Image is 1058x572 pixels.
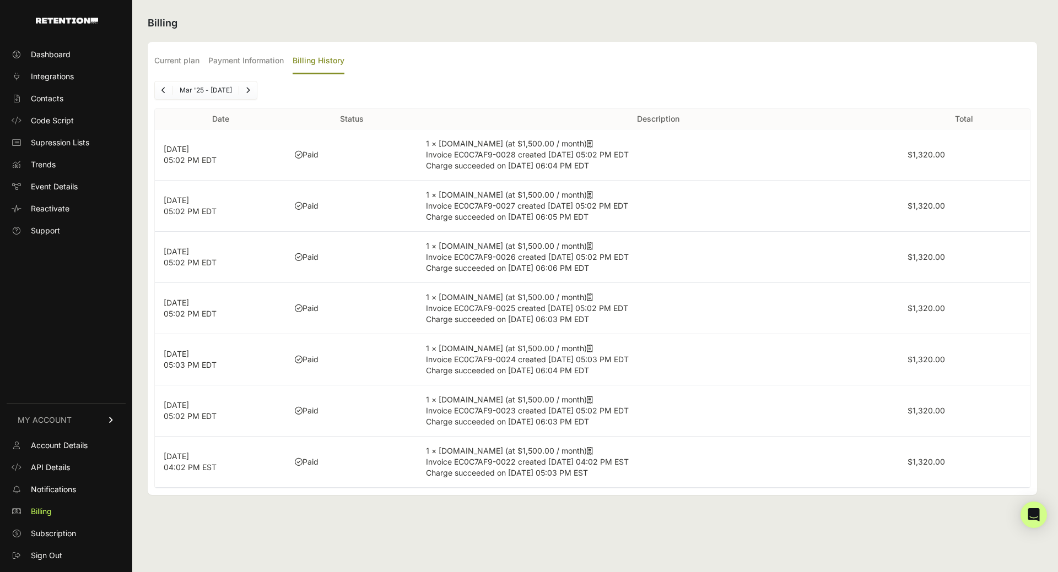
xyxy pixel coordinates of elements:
th: Date [155,109,286,129]
a: Support [7,222,126,239]
td: 1 × [DOMAIN_NAME] (at $1,500.00 / month) [417,334,898,385]
label: $1,320.00 [908,457,945,466]
th: Total [899,109,1030,129]
label: $1,320.00 [908,355,945,364]
h2: Billing [148,15,1037,31]
td: 1 × [DOMAIN_NAME] (at $1,500.00 / month) [417,283,898,334]
p: [DATE] 05:02 PM EDT [164,400,277,422]
span: Sign Out [31,550,62,561]
span: Charge succeeded on [DATE] 06:04 PM EDT [426,366,589,375]
label: $1,320.00 [908,252,945,262]
a: Sign Out [7,547,126,564]
a: Reactivate [7,200,126,217]
span: Dashboard [31,49,71,60]
label: Payment Information [208,48,284,74]
span: Invoice EC0C7AF9-0027 created [DATE] 05:02 PM EDT [426,201,628,210]
a: Subscription [7,525,126,542]
span: Invoice EC0C7AF9-0026 created [DATE] 05:02 PM EDT [426,252,629,262]
td: 1 × [DOMAIN_NAME] (at $1,500.00 / month) [417,129,898,181]
li: Mar '25 - [DATE] [172,86,239,95]
a: Previous [155,81,172,99]
span: Invoice EC0C7AF9-0028 created [DATE] 05:02 PM EDT [426,150,629,159]
p: [DATE] 05:02 PM EDT [164,195,277,217]
span: Code Script [31,115,74,126]
p: [DATE] 05:02 PM EDT [164,144,277,166]
img: Retention.com [36,18,98,24]
div: Open Intercom Messenger [1021,502,1047,528]
span: Integrations [31,71,74,82]
span: MY ACCOUNT [18,415,72,426]
td: 1 × [DOMAIN_NAME] (at $1,500.00 / month) [417,437,898,488]
span: Contacts [31,93,63,104]
span: Event Details [31,181,78,192]
label: $1,320.00 [908,303,945,313]
td: 1 × [DOMAIN_NAME] (at $1,500.00 / month) [417,385,898,437]
a: Billing [7,503,126,520]
span: Invoice EC0C7AF9-0024 created [DATE] 05:03 PM EDT [426,355,629,364]
th: Status [286,109,417,129]
span: Account Details [31,440,88,451]
a: Code Script [7,112,126,129]
td: 1 × [DOMAIN_NAME] (at $1,500.00 / month) [417,232,898,283]
td: Paid [286,334,417,385]
label: Billing History [293,48,344,74]
a: MY ACCOUNT [7,403,126,437]
td: Paid [286,385,417,437]
td: Paid [286,283,417,334]
span: Charge succeeded on [DATE] 06:05 PM EDT [426,212,589,221]
a: API Details [7,459,126,476]
a: Dashboard [7,46,126,63]
a: Integrations [7,68,126,85]
span: Charge succeeded on [DATE] 06:03 PM EDT [426,314,589,324]
span: Invoice EC0C7AF9-0025 created [DATE] 05:02 PM EDT [426,303,628,313]
span: API Details [31,462,70,473]
span: Charge succeeded on [DATE] 06:04 PM EDT [426,161,589,170]
td: Paid [286,181,417,232]
a: Next [239,81,257,99]
span: Invoice EC0C7AF9-0023 created [DATE] 05:02 PM EDT [426,406,629,415]
span: Subscription [31,528,76,539]
th: Description [417,109,898,129]
a: Contacts [7,90,126,107]
p: [DATE] 05:02 PM EDT [164,297,277,319]
td: Paid [286,129,417,181]
td: Paid [286,437,417,488]
a: Notifications [7,481,126,498]
a: Supression Lists [7,134,126,151]
span: Trends [31,159,56,170]
span: Invoice EC0C7AF9-0022 created [DATE] 04:02 PM EST [426,457,629,466]
label: $1,320.00 [908,406,945,415]
label: $1,320.00 [908,201,945,210]
p: [DATE] 05:03 PM EDT [164,348,277,371]
td: Paid [286,232,417,283]
span: Charge succeeded on [DATE] 06:03 PM EDT [426,417,589,426]
label: $1,320.00 [908,150,945,159]
span: Reactivate [31,203,69,214]
span: Notifications [31,484,76,495]
p: [DATE] 05:02 PM EDT [164,246,277,268]
span: Charge succeeded on [DATE] 06:06 PM EDT [426,263,589,273]
td: 1 × [DOMAIN_NAME] (at $1,500.00 / month) [417,181,898,232]
a: Account Details [7,437,126,454]
a: Event Details [7,178,126,195]
span: Billing [31,506,52,517]
span: Supression Lists [31,137,89,148]
span: Support [31,225,60,236]
a: Trends [7,156,126,173]
span: Charge succeeded on [DATE] 05:03 PM EST [426,468,588,477]
p: [DATE] 04:02 PM EST [164,451,277,473]
label: Current plan [154,48,199,74]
